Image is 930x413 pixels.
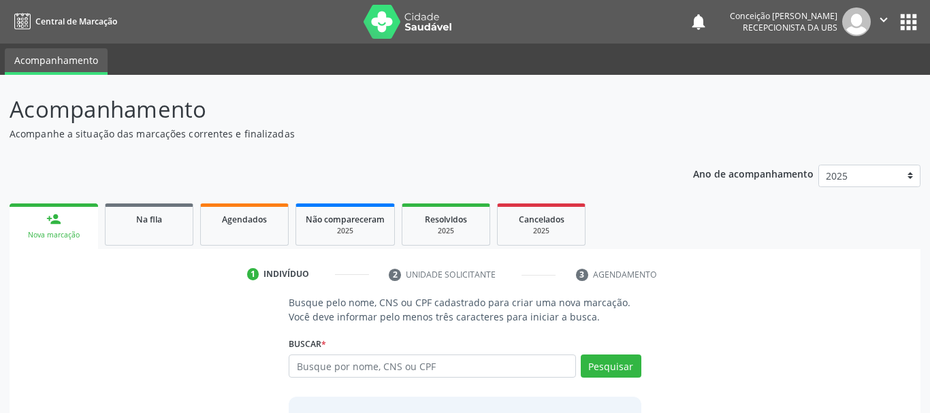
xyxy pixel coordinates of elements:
div: 2025 [412,226,480,236]
div: Indivíduo [263,268,309,280]
a: Acompanhamento [5,48,108,75]
p: Busque pelo nome, CNS ou CPF cadastrado para criar uma nova marcação. Você deve informar pelo men... [289,295,641,324]
p: Ano de acompanhamento [693,165,814,182]
i:  [876,12,891,27]
img: img [842,7,871,36]
span: Resolvidos [425,214,467,225]
span: Cancelados [519,214,564,225]
button: apps [897,10,920,34]
div: 2025 [306,226,385,236]
span: Recepcionista da UBS [743,22,837,33]
button: Pesquisar [581,354,641,378]
div: Nova marcação [19,230,89,240]
label: Buscar [289,333,326,354]
p: Acompanhamento [10,93,647,127]
span: Agendados [222,214,267,225]
div: 2025 [507,226,575,236]
button:  [871,7,897,36]
a: Central de Marcação [10,10,117,33]
span: Na fila [136,214,162,225]
div: 1 [247,268,259,280]
div: Conceição [PERSON_NAME] [730,10,837,22]
input: Busque por nome, CNS ou CPF [289,354,576,378]
span: Não compareceram [306,214,385,225]
div: person_add [46,212,61,227]
p: Acompanhe a situação das marcações correntes e finalizadas [10,127,647,141]
span: Central de Marcação [35,16,117,27]
button: notifications [689,12,708,31]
